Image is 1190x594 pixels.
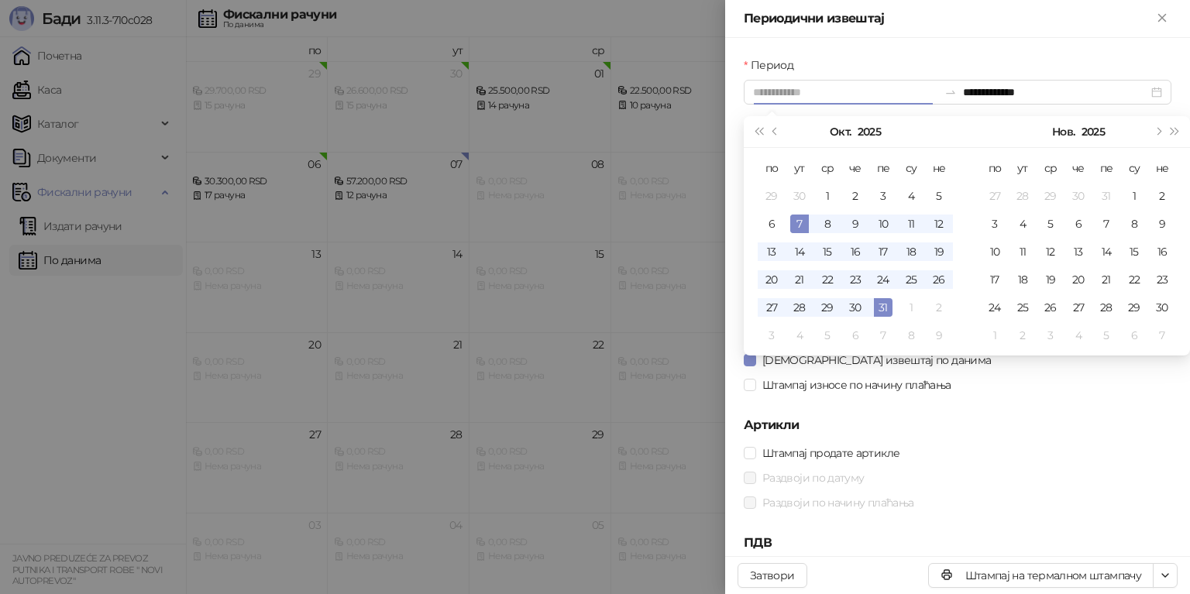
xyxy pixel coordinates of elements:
[1009,182,1037,210] td: 2025-10-28
[874,270,892,289] div: 24
[1064,210,1092,238] td: 2025-11-06
[869,238,897,266] td: 2025-10-17
[786,294,813,321] td: 2025-10-28
[1092,266,1120,294] td: 2025-11-21
[762,242,781,261] div: 13
[756,376,958,393] span: Штампај износе по начину плаћања
[981,154,1009,182] th: по
[1167,116,1184,147] button: Следећа година (Control + right)
[818,242,837,261] div: 15
[925,182,953,210] td: 2025-10-05
[1069,242,1088,261] div: 13
[981,321,1009,349] td: 2025-12-01
[758,210,786,238] td: 2025-10-06
[1037,238,1064,266] td: 2025-11-12
[818,215,837,233] div: 8
[1052,116,1075,147] button: Изабери месец
[786,238,813,266] td: 2025-10-14
[869,210,897,238] td: 2025-10-10
[1097,270,1116,289] div: 21
[818,326,837,345] div: 5
[981,266,1009,294] td: 2025-11-17
[869,294,897,321] td: 2025-10-31
[1092,294,1120,321] td: 2025-11-28
[830,116,851,147] button: Изабери месец
[985,326,1004,345] div: 1
[874,242,892,261] div: 17
[925,154,953,182] th: не
[1064,182,1092,210] td: 2025-10-30
[762,298,781,317] div: 27
[1148,294,1176,321] td: 2025-11-30
[758,266,786,294] td: 2025-10-20
[841,182,869,210] td: 2025-10-02
[1009,154,1037,182] th: ут
[846,270,865,289] div: 23
[1064,321,1092,349] td: 2025-12-04
[897,321,925,349] td: 2025-11-08
[1120,266,1148,294] td: 2025-11-22
[1082,116,1105,147] button: Изабери годину
[1120,210,1148,238] td: 2025-11-08
[985,270,1004,289] div: 17
[841,238,869,266] td: 2025-10-16
[818,298,837,317] div: 29
[1092,238,1120,266] td: 2025-11-14
[902,187,920,205] div: 4
[1125,215,1144,233] div: 8
[1153,187,1171,205] div: 2
[813,182,841,210] td: 2025-10-01
[902,242,920,261] div: 18
[786,182,813,210] td: 2025-09-30
[758,321,786,349] td: 2025-11-03
[869,154,897,182] th: пе
[1013,242,1032,261] div: 11
[1069,326,1088,345] div: 4
[1120,321,1148,349] td: 2025-12-06
[1037,182,1064,210] td: 2025-10-29
[897,182,925,210] td: 2025-10-04
[1148,182,1176,210] td: 2025-11-02
[1153,215,1171,233] div: 9
[1041,298,1060,317] div: 26
[874,326,892,345] div: 7
[869,266,897,294] td: 2025-10-24
[1037,266,1064,294] td: 2025-11-19
[902,270,920,289] div: 25
[1009,321,1037,349] td: 2025-12-02
[874,215,892,233] div: 10
[790,298,809,317] div: 28
[925,238,953,266] td: 2025-10-19
[1097,326,1116,345] div: 5
[1148,266,1176,294] td: 2025-11-23
[930,215,948,233] div: 12
[813,210,841,238] td: 2025-10-08
[1064,154,1092,182] th: че
[1125,270,1144,289] div: 22
[1037,210,1064,238] td: 2025-11-05
[1153,326,1171,345] div: 7
[1037,154,1064,182] th: ср
[874,298,892,317] div: 31
[786,154,813,182] th: ут
[1009,266,1037,294] td: 2025-11-18
[925,266,953,294] td: 2025-10-26
[1120,182,1148,210] td: 2025-11-01
[902,298,920,317] div: 1
[1097,215,1116,233] div: 7
[985,215,1004,233] div: 3
[1069,270,1088,289] div: 20
[1120,294,1148,321] td: 2025-11-29
[762,326,781,345] div: 3
[985,298,1004,317] div: 24
[758,294,786,321] td: 2025-10-27
[1069,298,1088,317] div: 27
[858,116,881,147] button: Изабери годину
[897,154,925,182] th: су
[1148,154,1176,182] th: не
[930,187,948,205] div: 5
[985,242,1004,261] div: 10
[738,563,807,588] button: Затвори
[897,238,925,266] td: 2025-10-18
[1125,242,1144,261] div: 15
